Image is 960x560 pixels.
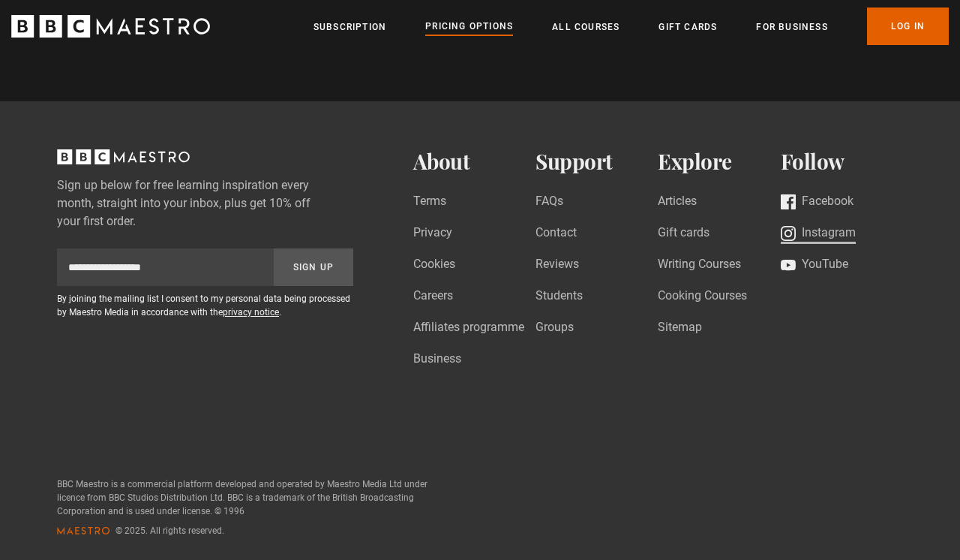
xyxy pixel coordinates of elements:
a: YouTube [781,255,848,275]
svg: BBC Maestro, back to top [57,149,190,164]
a: Log In [867,8,949,45]
p: BBC Maestro is a commercial platform developed and operated by Maestro Media Ltd under licence fr... [57,477,432,518]
span: © 2025. All rights reserved. [115,524,224,537]
button: Sign Up [274,248,353,286]
a: Affiliates programme [413,318,524,339]
a: Facebook [781,192,853,212]
a: Cooking Courses [658,287,747,307]
a: Pricing Options [425,19,513,35]
a: Sitemap [658,318,702,339]
nav: Primary [313,8,949,45]
a: Terms [413,192,446,212]
a: Contact [535,224,577,244]
h2: Follow [781,149,903,174]
a: privacy notice [223,307,279,318]
svg: Maestro logo [57,525,109,536]
svg: BBC Maestro [11,15,210,38]
a: All Courses [552,20,619,35]
a: Subscription [313,20,386,35]
p: By joining the mailing list I consent to my personal data being processed by Maestro Media in acc... [57,292,353,319]
a: Careers [413,287,453,307]
a: Writing Courses [658,255,741,275]
h2: About [413,149,535,174]
h2: Explore [658,149,780,174]
a: Business [413,350,461,370]
nav: Footer [413,149,903,405]
a: FAQs [535,192,563,212]
h2: Support [535,149,658,174]
a: Gift cards [658,224,709,244]
a: For business [756,20,827,35]
a: BBC Maestro, back to top [57,155,190,169]
a: Reviews [535,255,579,275]
div: Sign up to newsletter [57,248,353,286]
a: Articles [658,192,697,212]
label: Sign up below for free learning inspiration every month, straight into your inbox, plus get 10% o... [57,176,353,230]
a: Groups [535,318,574,339]
a: Students [535,287,583,307]
a: Gift Cards [658,20,717,35]
a: Cookies [413,255,455,275]
a: Privacy [413,224,452,244]
a: Instagram [781,224,856,244]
